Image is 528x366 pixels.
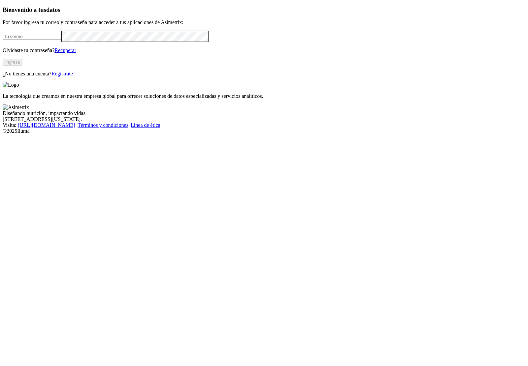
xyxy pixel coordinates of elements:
[3,47,525,53] p: Olvidaste tu contraseña?
[3,82,19,88] img: Logo
[51,71,73,76] a: Regístrate
[3,110,525,116] div: Diseñando nutrición, impactando vidas.
[3,19,525,25] p: Por favor ingresa tu correo y contraseña para acceder a tus aplicaciones de Asimetrix:
[3,93,525,99] p: La tecnología que creamos en nuestra empresa global para ofrecer soluciones de datos especializad...
[3,128,525,134] div: © 2025 Iluma
[3,104,29,110] img: Asimetrix
[3,122,525,128] div: Visita : | |
[131,122,160,128] a: Línea de ética
[3,33,61,40] input: Tu correo
[78,122,128,128] a: Términos y condiciones
[54,47,76,53] a: Recuperar
[3,116,525,122] div: [STREET_ADDRESS][US_STATE].
[46,6,60,13] span: datos
[3,6,525,14] h3: Bienvenido a tus
[3,71,525,77] p: ¿No tienes una cuenta?
[18,122,75,128] a: [URL][DOMAIN_NAME]
[3,59,22,66] button: Ingresa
